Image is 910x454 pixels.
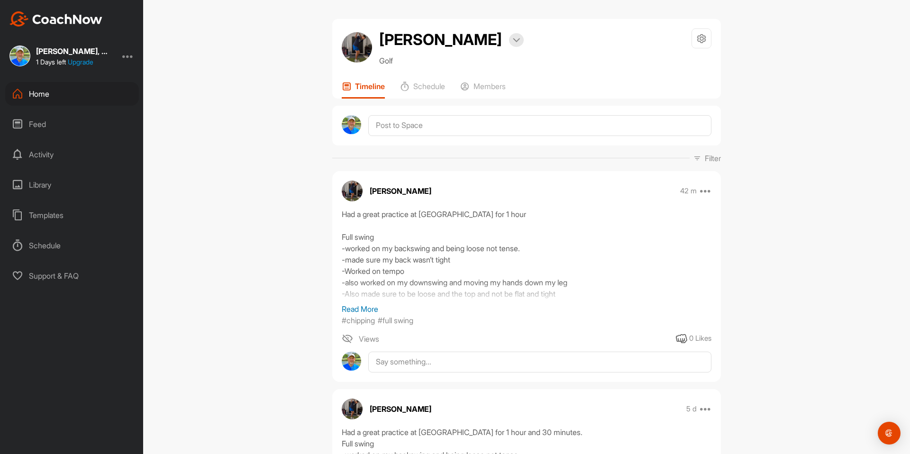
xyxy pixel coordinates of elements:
p: Golf [379,55,524,66]
a: Upgrade [68,58,93,66]
p: Read More [342,303,711,315]
p: #full swing [378,315,413,326]
img: arrow-down [513,38,520,43]
div: Activity [5,143,139,166]
img: avatar [342,399,363,419]
img: icon [342,333,353,345]
p: [PERSON_NAME] [370,185,431,197]
img: avatar [342,181,363,201]
p: 42 m [680,186,697,196]
span: Views [359,333,379,345]
div: Library [5,173,139,197]
p: Schedule [413,82,445,91]
p: #chipping [342,315,375,326]
p: Timeline [355,82,385,91]
img: avatar [342,115,361,135]
div: Support & FAQ [5,264,139,288]
p: Filter [705,153,721,164]
div: Feed [5,112,139,136]
div: Had a great practice at [GEOGRAPHIC_DATA] for 1 hour Full swing -worked on my backswing and being... [342,209,711,303]
div: Open Intercom Messenger [878,422,901,445]
div: Home [5,82,139,106]
img: square_084b3329ecb6310f6f50e9486781b3d4.jpg [9,45,30,66]
div: Templates [5,203,139,227]
img: CoachNow [9,11,102,27]
p: [PERSON_NAME] [370,403,431,415]
div: [PERSON_NAME], PGA [36,47,112,55]
p: 5 d [686,404,697,414]
h2: [PERSON_NAME] [379,28,502,51]
img: avatar [342,352,361,371]
img: avatar [342,32,372,63]
div: 0 Likes [689,333,711,344]
div: Schedule [5,234,139,257]
p: Members [473,82,506,91]
span: 1 Days left [36,58,66,66]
